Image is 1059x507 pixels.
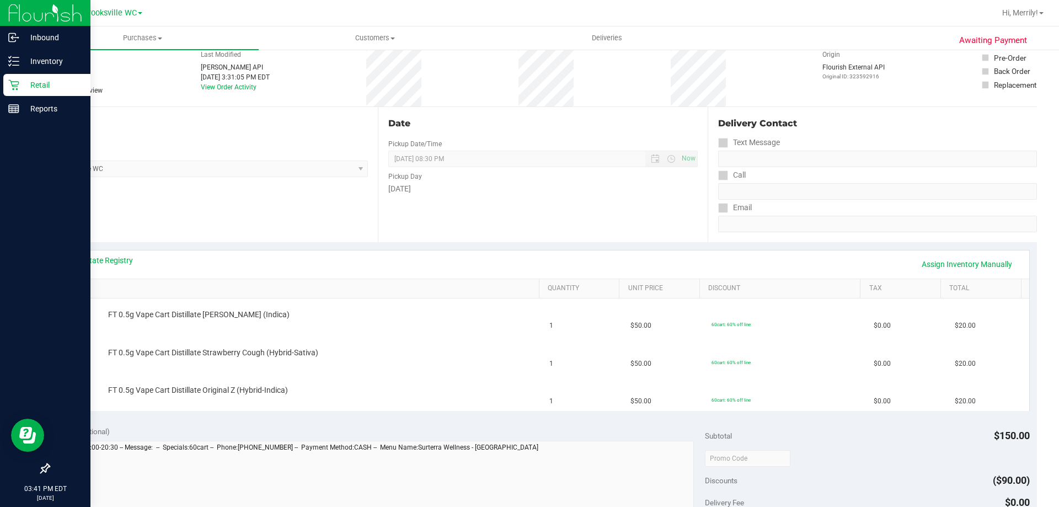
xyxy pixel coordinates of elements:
p: Inventory [19,55,85,68]
div: Delivery Contact [718,117,1037,130]
div: [DATE] 3:31:05 PM EDT [201,72,270,82]
a: Customers [259,26,491,50]
div: [PERSON_NAME] API [201,62,270,72]
a: View State Registry [67,255,133,266]
span: 1 [549,321,553,331]
div: [DATE] [388,183,697,195]
a: Deliveries [491,26,723,50]
a: Assign Inventory Manually [914,255,1019,274]
p: [DATE] [5,494,85,502]
span: $50.00 [630,396,651,407]
span: $20.00 [955,321,976,331]
inline-svg: Reports [8,103,19,114]
p: Reports [19,102,85,115]
div: Location [49,117,368,130]
a: Unit Price [628,284,696,293]
a: Discount [708,284,856,293]
label: Origin [822,50,840,60]
span: 1 [549,359,553,369]
span: Awaiting Payment [959,34,1027,47]
a: Quantity [548,284,615,293]
div: Flourish External API [822,62,885,81]
span: Brooksville WC [83,8,137,18]
span: FT 0.5g Vape Cart Distillate Strawberry Cough (Hybrid-Sativa) [108,348,318,358]
div: Back Order [994,66,1030,77]
label: Pickup Date/Time [388,139,442,149]
input: Format: (999) 999-9999 [718,151,1037,167]
inline-svg: Retail [8,79,19,90]
p: Original ID: 323592916 [822,72,885,81]
span: Purchases [26,33,259,43]
span: $0.00 [874,321,891,331]
span: 1 [549,396,553,407]
span: Subtotal [705,431,732,440]
span: ($90.00) [993,474,1030,486]
span: $50.00 [630,321,651,331]
label: Last Modified [201,50,241,60]
span: 60cart: 60% off line [712,397,751,403]
span: 60cart: 60% off line [712,360,751,365]
span: FT 0.5g Vape Cart Distillate Original Z (Hybrid-Indica) [108,385,288,396]
a: Tax [869,284,937,293]
p: Retail [19,78,85,92]
input: Format: (999) 999-9999 [718,183,1037,200]
a: SKU [65,284,534,293]
span: 60cart: 60% off line [712,322,751,327]
div: Pre-Order [994,52,1026,63]
span: $0.00 [874,396,891,407]
label: Pickup Day [388,172,422,182]
span: $150.00 [994,430,1030,441]
a: Total [949,284,1017,293]
label: Text Message [718,135,780,151]
input: Promo Code [705,450,790,467]
span: Discounts [705,471,737,490]
a: Purchases [26,26,259,50]
inline-svg: Inbound [8,32,19,43]
span: Deliveries [577,33,637,43]
div: Date [388,117,697,130]
div: Replacement [994,79,1036,90]
span: $50.00 [630,359,651,369]
inline-svg: Inventory [8,56,19,67]
p: 03:41 PM EDT [5,484,85,494]
span: Customers [259,33,490,43]
iframe: Resource center [11,419,44,452]
span: $20.00 [955,359,976,369]
span: Delivery Fee [705,498,744,507]
span: FT 0.5g Vape Cart Distillate [PERSON_NAME] (Indica) [108,309,290,320]
label: Email [718,200,752,216]
span: $20.00 [955,396,976,407]
a: View Order Activity [201,83,256,91]
p: Inbound [19,31,85,44]
label: Call [718,167,746,183]
span: $0.00 [874,359,891,369]
span: Hi, Merrily! [1002,8,1038,17]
